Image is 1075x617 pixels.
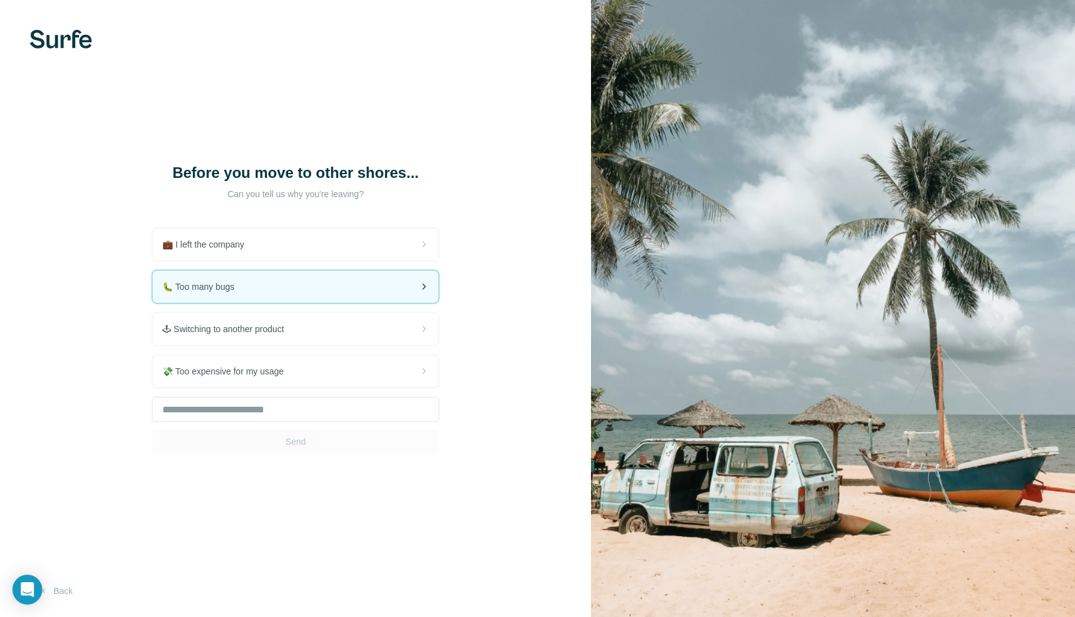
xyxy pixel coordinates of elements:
[162,323,294,335] span: 🕹 Switching to another product
[30,30,92,49] img: Surfe's logo
[12,575,42,605] div: Open Intercom Messenger
[171,163,420,183] h1: Before you move to other shores...
[171,188,420,200] p: Can you tell us why you're leaving?
[162,238,254,251] span: 💼 I left the company
[30,580,81,602] button: Back
[162,281,244,293] span: 🐛 Too many bugs
[162,365,294,378] span: 💸 Too expensive for my usage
